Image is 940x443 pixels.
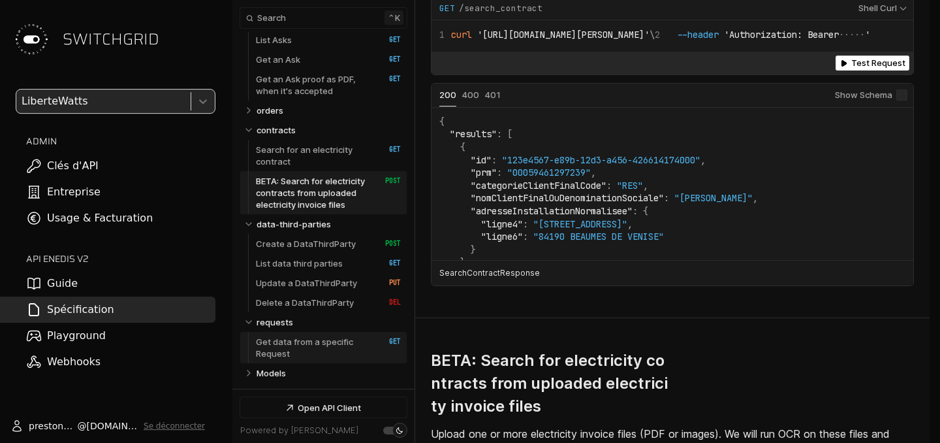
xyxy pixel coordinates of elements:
span: } [471,244,476,255]
span: "[STREET_ADDRESS]" [533,218,627,230]
span: : [497,167,502,178]
span: POST [375,239,401,248]
button: Test Request [836,56,909,71]
button: Se déconnecter [144,421,205,431]
span: "categorieClientFinalCode" [471,180,606,191]
span: , [591,167,596,178]
span: : [523,218,528,230]
span: : [492,154,497,166]
span: 400 [462,90,479,100]
span: "prm" [471,167,497,178]
a: Update a DataThirdParty PUT [256,273,401,293]
a: Search for an electricity contract GET [256,140,401,171]
a: Delete a DataThirdParty DEL [256,293,401,312]
h2: ADMIN [26,135,215,148]
a: Get an Ask proof as PDF, when it's accepted GET [256,69,401,101]
p: Create a DataThirdParty [256,238,356,250]
p: Update a DataThirdParty [256,277,357,289]
span: GET [375,259,401,268]
span: 401 [485,90,501,100]
span: /search_contract [459,3,542,14]
a: Create a DataThirdParty POST [256,234,401,254]
p: requests [257,316,293,328]
div: Example Responses [431,83,914,286]
span: { [460,141,465,153]
span: GET [375,337,401,346]
span: { [643,205,648,217]
label: Show Schema [835,84,907,107]
span: [DOMAIN_NAME] [86,419,138,433]
h2: API ENEDIS v2 [26,252,215,265]
img: Switchgrid Logo [10,18,52,60]
a: contracts [257,120,401,140]
span: GET [375,55,401,64]
a: Powered by [PERSON_NAME] [240,425,358,435]
span: { [439,116,445,127]
p: Get data from a specific Request [256,336,371,359]
a: Models [257,363,401,383]
span: SWITCHGRID [63,29,159,50]
span: POST [375,176,401,186]
span: GET [375,145,401,154]
span: "00059461297239" [507,167,591,178]
a: requests [257,312,401,332]
span: Test Request [851,58,905,68]
p: Delete a DataThirdParty [256,297,354,308]
a: orders [257,101,401,120]
a: List data third parties GET [256,254,401,273]
p: List Asks [256,34,292,46]
span: : [523,231,528,242]
span: prestone.ngayo [29,419,77,433]
span: , [627,218,633,230]
span: ⌃ [388,12,395,23]
p: BETA: Search for electricity contracts from uploaded electricity invoice files [256,175,371,210]
span: curl [451,29,472,41]
span: GET [375,74,401,84]
span: 200 [439,90,456,100]
span: "results" [450,128,497,140]
h3: BETA: Search for electricity contracts from uploaded electricity invoice files [431,351,668,416]
nav: Table of contents for Api [232,32,415,389]
span: : [664,192,669,204]
div: Set light mode [396,427,403,435]
span: : [633,205,638,217]
span: "id" [471,154,492,166]
span: , [753,192,758,204]
span: "nomClientFinalOuDenominationSociale" [471,192,664,204]
span: GET [439,3,455,14]
p: contracts [257,124,296,136]
span: "[PERSON_NAME]" [674,192,753,204]
span: } [460,256,465,268]
span: , [643,180,648,191]
a: Get data from a specific Request GET [256,332,401,363]
span: Search [257,13,286,23]
p: orders [257,105,283,116]
span: [ [507,128,512,140]
span: "ligne4" [481,218,523,230]
p: Get an Ask [256,54,300,65]
span: "ligne6" [481,231,523,242]
kbd: k [384,10,403,25]
span: --header [677,29,719,41]
span: 'Authorization: Bearer ' [724,29,870,41]
a: List Asks GET [256,30,401,50]
span: "84190 BEAUMES DE VENISE" [533,231,664,242]
p: SearchContractResponse [439,267,540,279]
p: Get an Ask proof as PDF, when it's accepted [256,73,371,97]
p: Search for an electricity contract [256,144,371,167]
span: PUT [375,278,401,287]
span: \ [439,29,655,41]
a: Get an Ask GET [256,50,401,69]
span: DEL [375,298,401,307]
span: "adresseInstallationNormalisee" [471,205,633,217]
span: : [497,128,502,140]
a: BETA: Search for electricity contracts from uploaded electricity invoice files POST [256,171,401,214]
a: data-third-parties [257,214,401,234]
span: GET [375,35,401,44]
p: List data third parties [256,257,343,269]
a: Open API Client [240,397,407,418]
span: "RES" [617,180,643,191]
p: Models [257,367,286,379]
span: '[URL][DOMAIN_NAME][PERSON_NAME]' [477,29,650,41]
p: data-third-parties [257,218,331,230]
